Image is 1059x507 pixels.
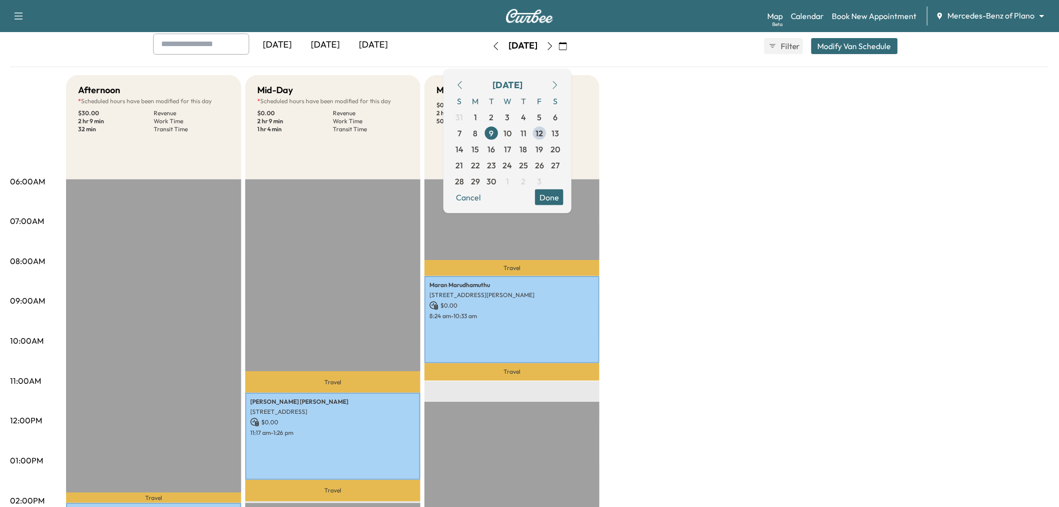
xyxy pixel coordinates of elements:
[10,255,45,267] p: 08:00AM
[10,375,41,387] p: 11:00AM
[488,143,495,155] span: 16
[349,34,397,57] div: [DATE]
[781,40,799,52] span: Filter
[471,159,480,171] span: 22
[536,143,544,155] span: 19
[10,454,43,466] p: 01:00PM
[554,111,558,123] span: 6
[505,9,554,23] img: Curbee Logo
[253,34,301,57] div: [DATE]
[10,335,44,347] p: 10:00AM
[78,125,154,133] p: 32 min
[467,93,483,109] span: M
[333,109,408,117] p: Revenue
[456,159,463,171] span: 21
[536,127,544,139] span: 12
[504,143,511,155] span: 17
[10,175,45,187] p: 06:00AM
[429,312,595,320] p: 8:24 am - 10:33 am
[474,111,477,123] span: 1
[492,78,522,92] div: [DATE]
[791,10,824,22] a: Calendar
[257,83,293,97] h5: Mid-Day
[457,127,461,139] span: 7
[436,117,512,125] p: 50 min
[10,295,45,307] p: 09:00AM
[503,159,512,171] span: 24
[455,143,463,155] span: 14
[154,109,229,117] p: Revenue
[508,40,538,52] div: [DATE]
[811,38,898,54] button: Modify Van Schedule
[520,127,526,139] span: 11
[520,143,527,155] span: 18
[250,398,415,406] p: [PERSON_NAME] [PERSON_NAME]
[78,109,154,117] p: $ 30.00
[436,83,470,97] h5: Morning
[521,111,526,123] span: 4
[552,159,560,171] span: 27
[472,143,479,155] span: 15
[250,429,415,437] p: 11:17 am - 1:26 pm
[455,175,464,187] span: 28
[78,83,120,97] h5: Afternoon
[257,117,333,125] p: 2 hr 9 min
[10,494,45,506] p: 02:00PM
[506,175,509,187] span: 1
[515,93,532,109] span: T
[456,111,463,123] span: 31
[451,189,485,205] button: Cancel
[154,117,229,125] p: Work Time
[78,97,229,105] p: Scheduled hours have been modified for this day
[505,111,510,123] span: 3
[424,363,600,381] p: Travel
[451,93,467,109] span: S
[548,93,564,109] span: S
[499,93,515,109] span: W
[487,159,496,171] span: 23
[538,111,542,123] span: 5
[429,291,595,299] p: [STREET_ADDRESS][PERSON_NAME]
[519,159,528,171] span: 25
[429,301,595,310] p: $ 0.00
[473,127,478,139] span: 8
[521,175,526,187] span: 2
[10,414,42,426] p: 12:00PM
[66,492,241,502] p: Travel
[10,215,44,227] p: 07:00AM
[489,111,494,123] span: 2
[250,418,415,427] p: $ 0.00
[832,10,917,22] a: Book New Appointment
[333,117,408,125] p: Work Time
[483,93,499,109] span: T
[154,125,229,133] p: Transit Time
[436,109,512,117] p: 2 hr 9 min
[487,175,496,187] span: 30
[552,127,560,139] span: 13
[257,109,333,117] p: $ 0.00
[436,101,512,109] p: $ 0.00
[532,93,548,109] span: F
[333,125,408,133] p: Transit Time
[424,260,600,276] p: Travel
[429,281,595,289] p: Maran Marudhamuthu
[250,408,415,416] p: [STREET_ADDRESS]
[301,34,349,57] div: [DATE]
[764,38,803,54] button: Filter
[503,127,511,139] span: 10
[772,21,783,28] div: Beta
[535,159,544,171] span: 26
[489,127,494,139] span: 9
[245,480,420,501] p: Travel
[535,189,564,205] button: Done
[257,125,333,133] p: 1 hr 4 min
[245,371,420,393] p: Travel
[471,175,480,187] span: 29
[538,175,542,187] span: 3
[257,97,408,105] p: Scheduled hours have been modified for this day
[551,143,561,155] span: 20
[767,10,783,22] a: MapBeta
[948,10,1035,22] span: Mercedes-Benz of Plano
[78,117,154,125] p: 2 hr 9 min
